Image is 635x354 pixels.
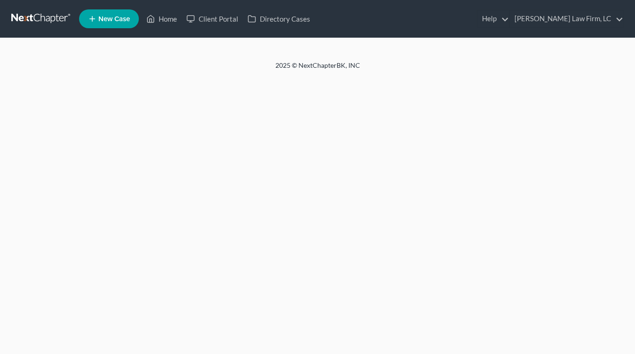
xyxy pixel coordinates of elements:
[477,10,509,27] a: Help
[49,61,586,78] div: 2025 © NextChapterBK, INC
[510,10,623,27] a: [PERSON_NAME] Law Firm, LC
[142,10,182,27] a: Home
[79,9,139,28] new-legal-case-button: New Case
[182,10,243,27] a: Client Portal
[243,10,315,27] a: Directory Cases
